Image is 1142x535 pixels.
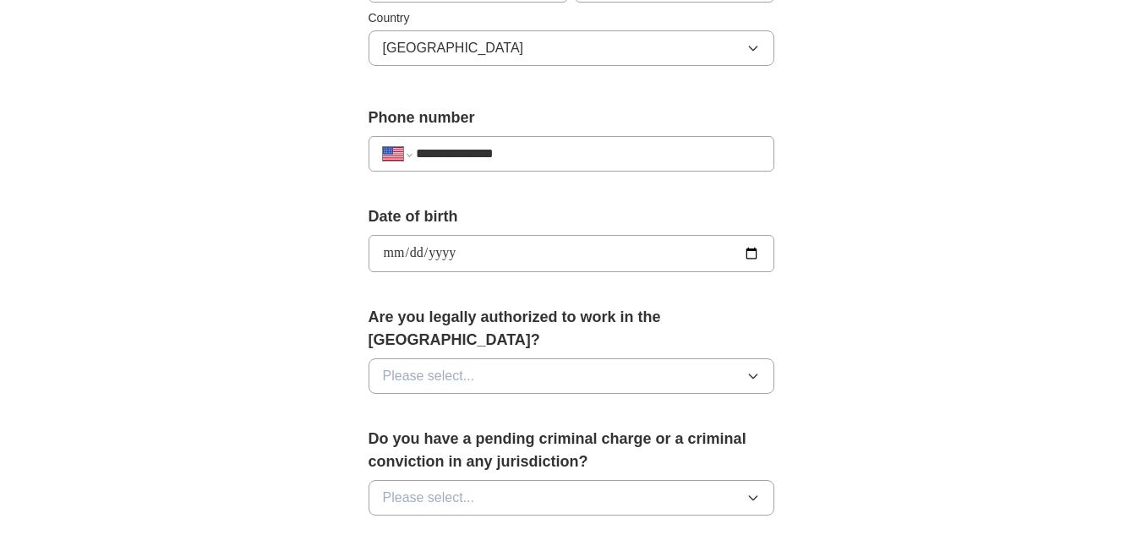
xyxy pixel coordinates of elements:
label: Country [369,9,774,27]
label: Date of birth [369,205,774,228]
button: Please select... [369,358,774,394]
label: Are you legally authorized to work in the [GEOGRAPHIC_DATA]? [369,306,774,352]
span: Please select... [383,366,475,386]
label: Do you have a pending criminal charge or a criminal conviction in any jurisdiction? [369,428,774,473]
button: Please select... [369,480,774,516]
label: Phone number [369,106,774,129]
span: Please select... [383,488,475,508]
button: [GEOGRAPHIC_DATA] [369,30,774,66]
span: [GEOGRAPHIC_DATA] [383,38,524,58]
